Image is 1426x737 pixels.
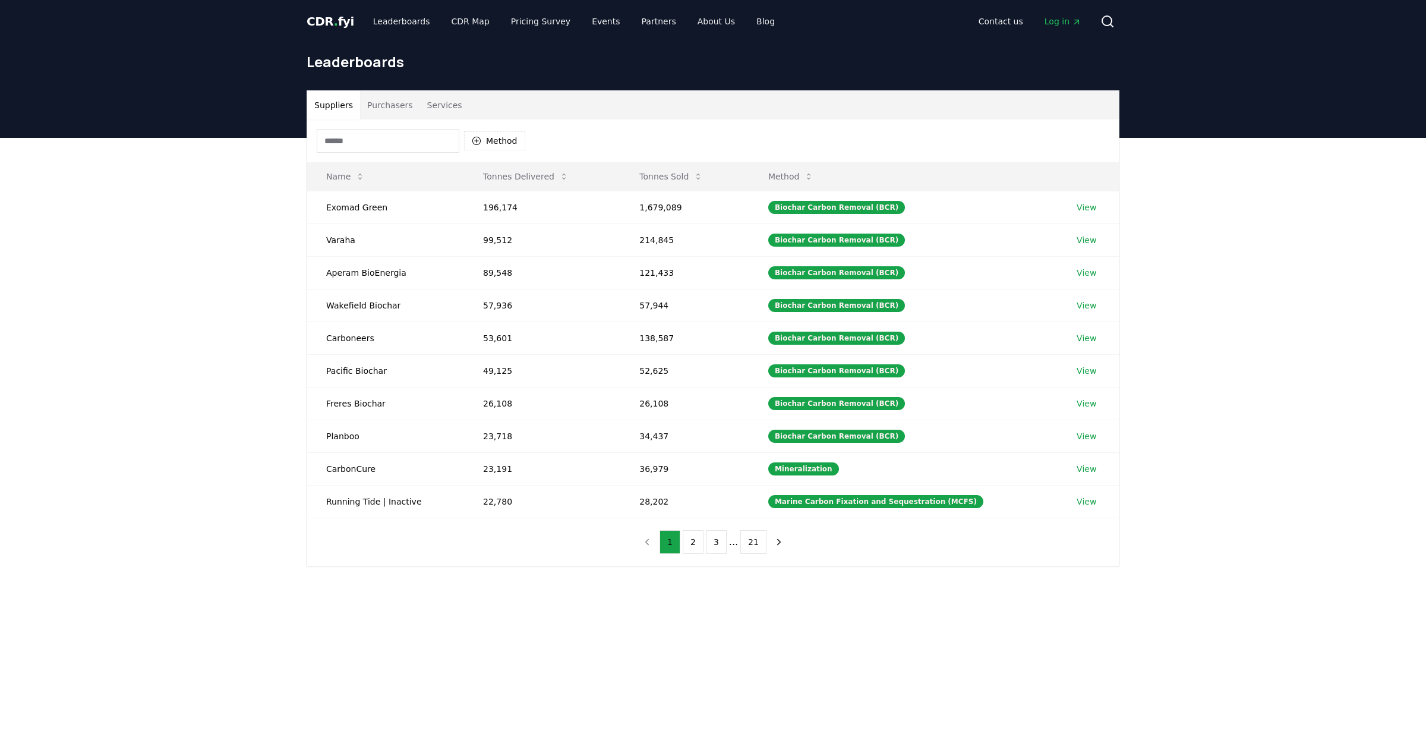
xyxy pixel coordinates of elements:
a: View [1077,234,1096,246]
div: Biochar Carbon Removal (BCR) [768,201,905,214]
td: 49,125 [464,354,620,387]
span: Log in [1045,15,1081,27]
button: Purchasers [360,91,420,119]
td: 57,944 [620,289,749,322]
div: Mineralization [768,462,839,475]
td: 52,625 [620,354,749,387]
td: Aperam BioEnergia [307,256,464,289]
a: View [1077,300,1096,311]
td: 138,587 [620,322,749,354]
td: 1,679,089 [620,191,749,223]
td: 34,437 [620,420,749,452]
td: 36,979 [620,452,749,485]
li: ... [729,535,738,549]
td: 57,936 [464,289,620,322]
td: Exomad Green [307,191,464,223]
a: Partners [632,11,686,32]
a: View [1077,430,1096,442]
a: Events [582,11,629,32]
td: 99,512 [464,223,620,256]
td: 22,780 [464,485,620,518]
button: next page [769,530,789,554]
td: 28,202 [620,485,749,518]
button: Tonnes Delivered [474,165,578,188]
div: Biochar Carbon Removal (BCR) [768,332,905,345]
td: 26,108 [620,387,749,420]
a: CDR Map [442,11,499,32]
div: Biochar Carbon Removal (BCR) [768,364,905,377]
div: Biochar Carbon Removal (BCR) [768,266,905,279]
td: Pacific Biochar [307,354,464,387]
span: CDR fyi [307,14,354,29]
nav: Main [969,11,1091,32]
a: View [1077,463,1096,475]
button: 21 [740,530,766,554]
td: 121,433 [620,256,749,289]
button: Suppliers [307,91,360,119]
button: Method [759,165,824,188]
td: 196,174 [464,191,620,223]
a: Log in [1035,11,1091,32]
a: View [1077,267,1096,279]
td: 23,191 [464,452,620,485]
td: 214,845 [620,223,749,256]
td: 89,548 [464,256,620,289]
h1: Leaderboards [307,52,1119,71]
a: About Us [688,11,744,32]
button: Method [464,131,525,150]
button: Tonnes Sold [630,165,712,188]
td: Carboneers [307,322,464,354]
td: Running Tide | Inactive [307,485,464,518]
button: Name [317,165,374,188]
td: 53,601 [464,322,620,354]
a: View [1077,201,1096,213]
td: Freres Biochar [307,387,464,420]
a: Leaderboards [364,11,440,32]
td: Wakefield Biochar [307,289,464,322]
a: Blog [747,11,784,32]
button: 1 [660,530,680,554]
a: Pricing Survey [501,11,580,32]
a: View [1077,365,1096,377]
td: 23,718 [464,420,620,452]
div: Biochar Carbon Removal (BCR) [768,397,905,410]
a: CDR.fyi [307,13,354,30]
div: Biochar Carbon Removal (BCR) [768,299,905,312]
div: Marine Carbon Fixation and Sequestration (MCFS) [768,495,983,508]
td: Planboo [307,420,464,452]
button: 3 [706,530,727,554]
button: 2 [683,530,703,554]
a: View [1077,398,1096,410]
a: View [1077,332,1096,344]
span: . [334,14,338,29]
td: CarbonCure [307,452,464,485]
nav: Main [364,11,784,32]
td: 26,108 [464,387,620,420]
button: Services [420,91,469,119]
div: Biochar Carbon Removal (BCR) [768,234,905,247]
a: View [1077,496,1096,508]
td: Varaha [307,223,464,256]
div: Biochar Carbon Removal (BCR) [768,430,905,443]
a: Contact us [969,11,1033,32]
